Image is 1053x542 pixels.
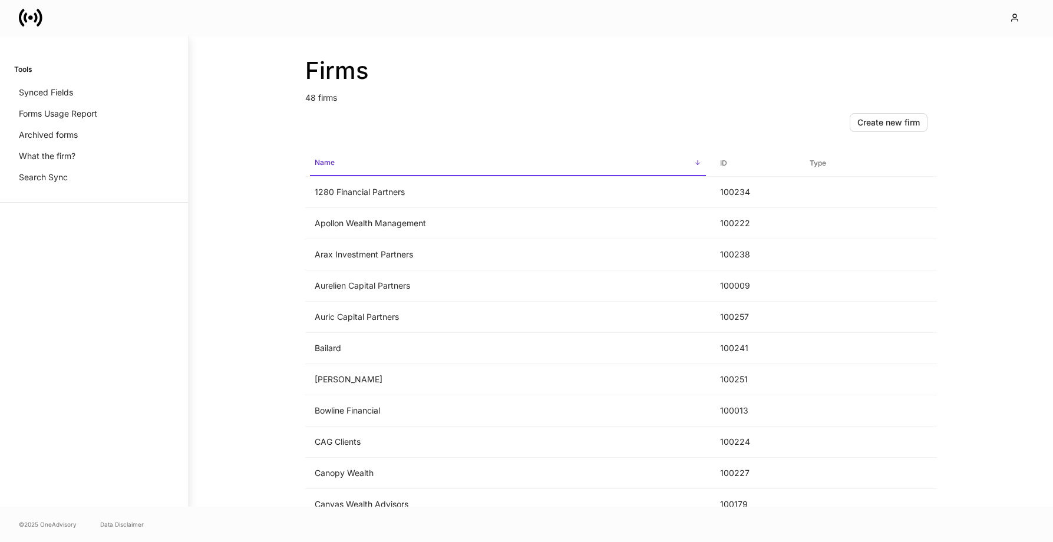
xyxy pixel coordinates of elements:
[310,151,706,176] span: Name
[14,124,174,146] a: Archived forms
[19,108,97,120] p: Forms Usage Report
[711,364,800,395] td: 100251
[305,427,711,458] td: CAG Clients
[100,520,144,529] a: Data Disclaimer
[14,82,174,103] a: Synced Fields
[305,208,711,239] td: Apollon Wealth Management
[14,167,174,188] a: Search Sync
[19,520,77,529] span: © 2025 OneAdvisory
[810,157,826,168] h6: Type
[711,302,800,333] td: 100257
[305,270,711,302] td: Aurelien Capital Partners
[857,117,920,128] div: Create new firm
[711,489,800,520] td: 100179
[14,64,32,75] h6: Tools
[711,395,800,427] td: 100013
[720,157,727,168] h6: ID
[711,458,800,489] td: 100227
[805,151,932,176] span: Type
[19,171,68,183] p: Search Sync
[315,157,335,168] h6: Name
[305,57,937,85] h2: Firms
[14,146,174,167] a: What the firm?
[305,364,711,395] td: [PERSON_NAME]
[305,489,711,520] td: Canvas Wealth Advisors
[19,87,73,98] p: Synced Fields
[305,239,711,270] td: Arax Investment Partners
[19,129,78,141] p: Archived forms
[19,150,75,162] p: What the firm?
[711,427,800,458] td: 100224
[711,239,800,270] td: 100238
[14,103,174,124] a: Forms Usage Report
[305,85,937,104] p: 48 firms
[305,395,711,427] td: Bowline Financial
[850,113,927,132] button: Create new firm
[711,208,800,239] td: 100222
[305,333,711,364] td: Bailard
[305,177,711,208] td: 1280 Financial Partners
[305,302,711,333] td: Auric Capital Partners
[711,270,800,302] td: 100009
[305,458,711,489] td: Canopy Wealth
[711,333,800,364] td: 100241
[715,151,795,176] span: ID
[711,177,800,208] td: 100234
